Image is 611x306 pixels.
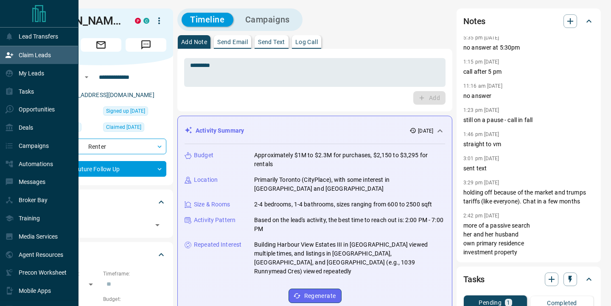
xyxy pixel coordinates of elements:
p: Primarily Toronto (CityPlace), with some interest in [GEOGRAPHIC_DATA] and [GEOGRAPHIC_DATA] [254,175,445,193]
div: Activity Summary[DATE] [185,123,445,139]
p: 1:46 pm [DATE] [463,131,499,137]
p: 3:29 pm [DATE] [463,180,499,186]
p: Activity Pattern [194,216,235,225]
p: Based on the lead's activity, the best time to reach out is: 2:00 PM - 7:00 PM [254,216,445,234]
p: 5:35 pm [DATE] [463,35,499,41]
span: Email [81,38,121,52]
p: 1 [507,300,510,306]
button: Open [151,219,163,231]
p: Timeframe: [103,270,166,278]
p: Location [194,175,218,184]
button: Campaigns [237,13,298,27]
p: Budget [194,151,213,160]
a: [EMAIL_ADDRESS][DOMAIN_NAME] [59,92,154,98]
p: 1:15 pm [DATE] [463,59,499,65]
p: [DATE] [418,127,433,135]
p: Send Text [258,39,285,45]
p: Building Harbour View Estates III in [GEOGRAPHIC_DATA] viewed multiple times, and listings in [GE... [254,240,445,276]
p: Repeated Interest [194,240,241,249]
div: Criteria [36,245,166,265]
p: Size & Rooms [194,200,230,209]
p: 2:42 pm [DATE] [463,213,499,219]
div: Tags [36,192,166,212]
h1: [PERSON_NAME] [36,14,122,28]
div: property.ca [135,18,141,24]
button: Open [81,72,92,82]
p: Budget: [103,295,166,303]
p: more of a passive search her and her husband own primary residence investment property [463,221,594,257]
p: 1:23 pm [DATE] [463,107,499,113]
p: no answer at 5:30pm [463,43,594,52]
button: Timeline [182,13,233,27]
p: 3:01 pm [DATE] [463,156,499,161]
span: Claimed [DATE] [106,123,141,131]
div: Renter [36,139,166,154]
div: Tasks [463,269,594,289]
p: Completed [547,300,577,306]
p: Activity Summary [196,126,244,135]
h2: Tasks [463,273,485,286]
p: call after 5 pm [463,67,594,76]
p: straight to vm [463,140,594,149]
div: Notes [463,11,594,31]
p: Pending [479,300,502,306]
p: Approximately $1M to $2.3M for purchases, $2,150 to $3,295 for rentals [254,151,445,169]
p: Send Email [217,39,248,45]
div: Future Follow Up [36,161,166,177]
textarea: To enrich screen reader interactions, please activate Accessibility in Grammarly extension settings [190,62,440,83]
p: Add Note [181,39,207,45]
h2: Notes [463,14,485,28]
p: 11:16 am [DATE] [463,83,502,89]
span: Message [126,38,166,52]
div: condos.ca [143,18,149,24]
div: Thu Nov 14 2024 [103,122,166,134]
p: 2-4 bedrooms, 1-4 bathrooms, sizes ranging from 600 to 2500 sqft [254,200,432,209]
button: Regenerate [289,289,342,303]
div: Fri Nov 08 2019 [103,106,166,118]
p: holding off because of the market and trumps tariffs (like everyone). Chat in a few months [463,188,594,206]
span: Signed up [DATE] [106,107,145,115]
p: no answer [463,92,594,100]
p: Log Call [295,39,318,45]
p: sent text [463,164,594,173]
p: still on a pause - call in fall [463,116,594,125]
